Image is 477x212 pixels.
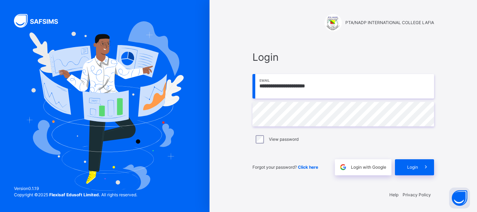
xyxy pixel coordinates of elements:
[252,50,434,65] span: Login
[339,163,347,171] img: google.396cfc9801f0270233282035f929180a.svg
[351,164,386,170] span: Login with Google
[14,185,137,192] span: Version 0.1.19
[252,165,318,170] span: Forgot your password?
[14,192,137,197] span: Copyright © 2025 All rights reserved.
[345,20,434,26] span: PTA/NADP INTERNATIONAL COLLEGE LAFIA
[14,14,66,28] img: SAFSIMS Logo
[269,136,299,142] label: View password
[389,192,398,197] a: Help
[298,165,318,170] a: Click here
[26,21,184,191] img: Hero Image
[407,164,418,170] span: Login
[49,192,100,197] strong: Flexisaf Edusoft Limited.
[449,188,470,209] button: Open asap
[403,192,431,197] a: Privacy Policy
